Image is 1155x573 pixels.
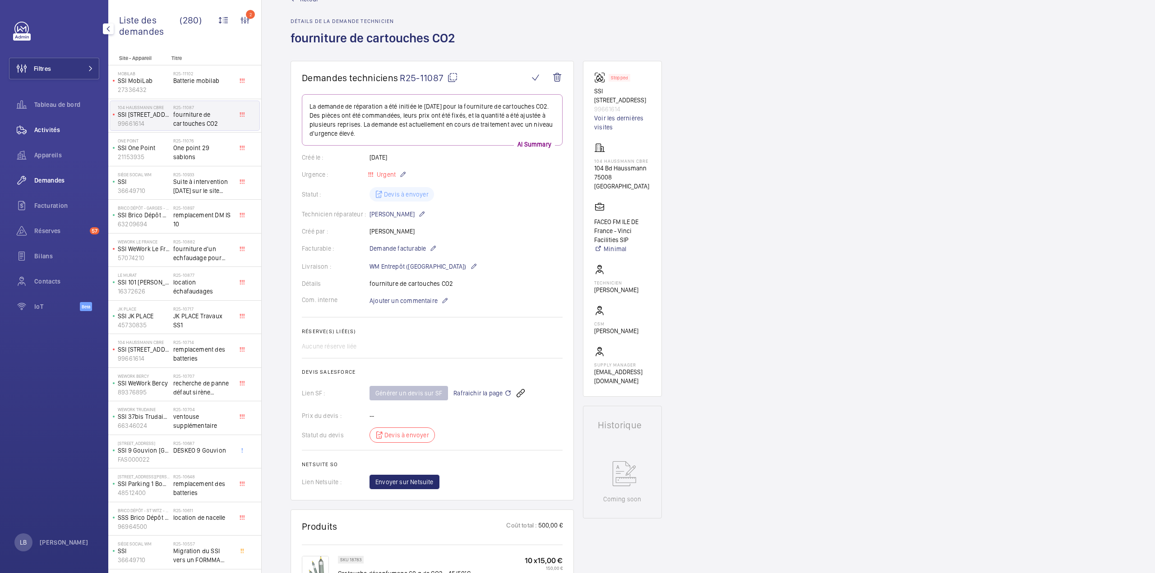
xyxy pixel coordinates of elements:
span: Batterie mobilab [173,76,233,85]
span: Envoyer sur Netsuite [375,477,434,486]
span: fourniture de cartouches CO2 [173,110,233,128]
p: SSI [STREET_ADDRESS] [118,345,170,354]
p: 27336432 [118,85,170,94]
p: [STREET_ADDRESS] [118,440,170,446]
h1: fourniture de cartouches CO2 [291,30,460,61]
p: 99661614 [594,105,651,114]
span: remplacement DM IS 10 [173,211,233,229]
h2: R25-10717 [173,306,233,312]
span: Appareils [34,151,99,160]
p: [PERSON_NAME] [594,285,638,294]
p: 45730835 [118,321,170,330]
p: Supply manager [594,362,651,367]
p: 57074210 [118,253,170,262]
span: Demandes techniciens [302,72,398,83]
p: SSI MobiLab [118,76,170,85]
span: Liste des demandes [119,14,180,37]
span: DESKEO 9 Gouvion [173,446,233,455]
p: SSS Brico Dépôt [DEMOGRAPHIC_DATA] [118,513,170,522]
span: Filtres [34,64,51,73]
p: SSI Parking 1 Boulanger [118,479,170,488]
p: [PERSON_NAME] [370,209,425,220]
span: ventouse supplémentaire [173,412,233,430]
p: [STREET_ADDRESS][PERSON_NAME] [118,474,170,479]
p: Siège social WM [118,541,170,546]
p: JK PLACE [118,306,170,312]
p: SSI Brico Dépôt Garges [118,211,170,220]
h2: R25-10897 [173,205,233,211]
p: Stopped [611,76,628,79]
span: fourniture d'un echfaudage pour chiffrage dsf [173,244,233,262]
span: location échafaudages [173,278,233,296]
h2: R25-10714 [173,339,233,345]
button: Filtres [9,58,99,79]
span: remplacement des batteries [173,345,233,363]
p: 104 Haussmann CBRE [118,339,170,345]
p: 150,00 € [525,565,563,571]
p: SSI WeWork Le France [118,244,170,253]
p: 36649710 [118,186,170,195]
p: Technicien [594,280,638,285]
button: Envoyer sur Netsuite [370,475,439,489]
span: Ajouter un commentaire [370,296,438,305]
h1: Historique [598,421,647,430]
h2: R25-10704 [173,407,233,412]
p: WeWork Trudaine [118,407,170,412]
p: 99661614 [118,354,170,363]
span: location de nacelle [173,513,233,522]
p: SKU 18783 [340,558,361,561]
p: [PERSON_NAME] [40,538,88,547]
p: SSI 101 [PERSON_NAME] [118,278,170,287]
h2: R25-10687 [173,440,233,446]
span: Migration du SSI vers un FORMMA ECS/CMSI FORTE 360+ANTARES 4 [173,546,233,564]
h2: R25-11076 [173,138,233,143]
span: Beta [80,302,92,311]
p: 75008 [GEOGRAPHIC_DATA] [594,173,651,191]
span: R25-11087 [400,72,458,83]
p: 104 Haussmann CBRE [118,105,170,110]
span: Rafraichir la page [453,388,512,399]
span: One point 29 sablons [173,143,233,161]
p: 66346024 [118,421,170,430]
p: WeWork Bercy [118,373,170,379]
span: Réserves [34,226,86,235]
p: La demande de réparation a été initiée le [DATE] pour la fourniture de cartouches CO2. Des pièces... [310,102,555,138]
h2: R25-10877 [173,272,233,278]
h2: R25-11087 [173,105,233,110]
p: Brico Dépôt - GARGES - 1751 [118,205,170,211]
span: 57 [90,227,99,234]
p: SSI [STREET_ADDRESS] [118,110,170,119]
h2: R25-10707 [173,373,233,379]
p: Le Murat [118,272,170,278]
p: SSI [118,177,170,186]
h2: Netsuite SO [302,461,563,468]
p: 99661614 [118,119,170,128]
h2: Réserve(s) liée(s) [302,328,563,335]
span: recherche de panne défaut sirène intempestif [173,379,233,397]
p: 104 Bd Haussmann [594,164,651,173]
h2: R25-10882 [173,239,233,244]
span: Tableau de bord [34,100,99,109]
p: Siège social WM [118,172,170,177]
span: Suite à intervention [DATE] sur le site LÉGER [173,177,233,195]
h2: R25-11102 [173,71,233,76]
span: JK PLACE Travaux SS1 [173,312,233,330]
p: SSI JK PLACE [118,312,170,321]
span: Facturation [34,201,99,210]
p: SSI One Point [118,143,170,152]
p: WeWork Le France [118,239,170,244]
p: SSI WeWork Bercy [118,379,170,388]
p: [PERSON_NAME] [594,326,638,335]
p: FAS000022 [118,455,170,464]
span: Demandes [34,176,99,185]
p: 96964500 [118,522,170,531]
h2: R25-10557 [173,541,233,546]
span: Contacts [34,277,99,286]
p: 500,00 € [537,521,563,532]
p: Brico Dépôt - ST WITZ - 1776 [118,508,170,513]
p: 89376895 [118,388,170,397]
span: Bilans [34,252,99,261]
p: CSM [594,321,638,326]
p: LB [20,538,27,547]
p: ONE POINT [118,138,170,143]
